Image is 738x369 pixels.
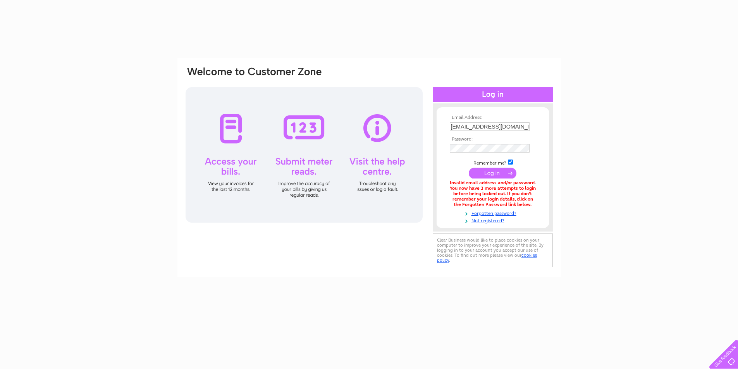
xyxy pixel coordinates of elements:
[450,209,538,216] a: Forgotten password?
[448,115,538,120] th: Email Address:
[469,168,516,178] input: Submit
[448,137,538,142] th: Password:
[433,233,553,267] div: Clear Business would like to place cookies on your computer to improve your experience of the sit...
[448,158,538,166] td: Remember me?
[437,252,537,263] a: cookies policy
[450,180,536,207] div: Invalid email address and/or password. You now have 3 more attempts to login before being locked ...
[450,216,538,224] a: Not registered?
